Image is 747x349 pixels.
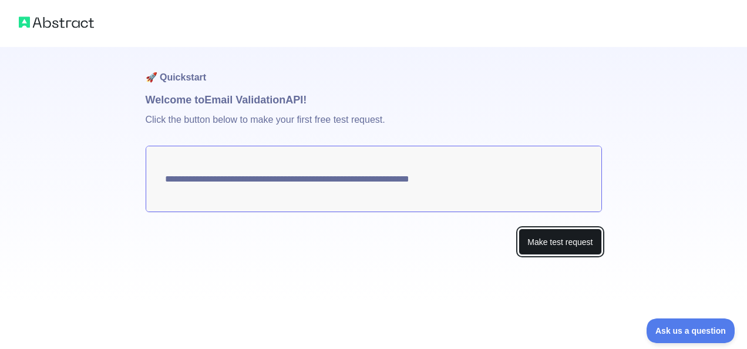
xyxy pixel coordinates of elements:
[19,14,94,31] img: Abstract logo
[647,318,735,343] iframe: Toggle Customer Support
[146,47,602,92] h1: 🚀 Quickstart
[519,229,601,255] button: Make test request
[146,108,602,146] p: Click the button below to make your first free test request.
[146,92,602,108] h1: Welcome to Email Validation API!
